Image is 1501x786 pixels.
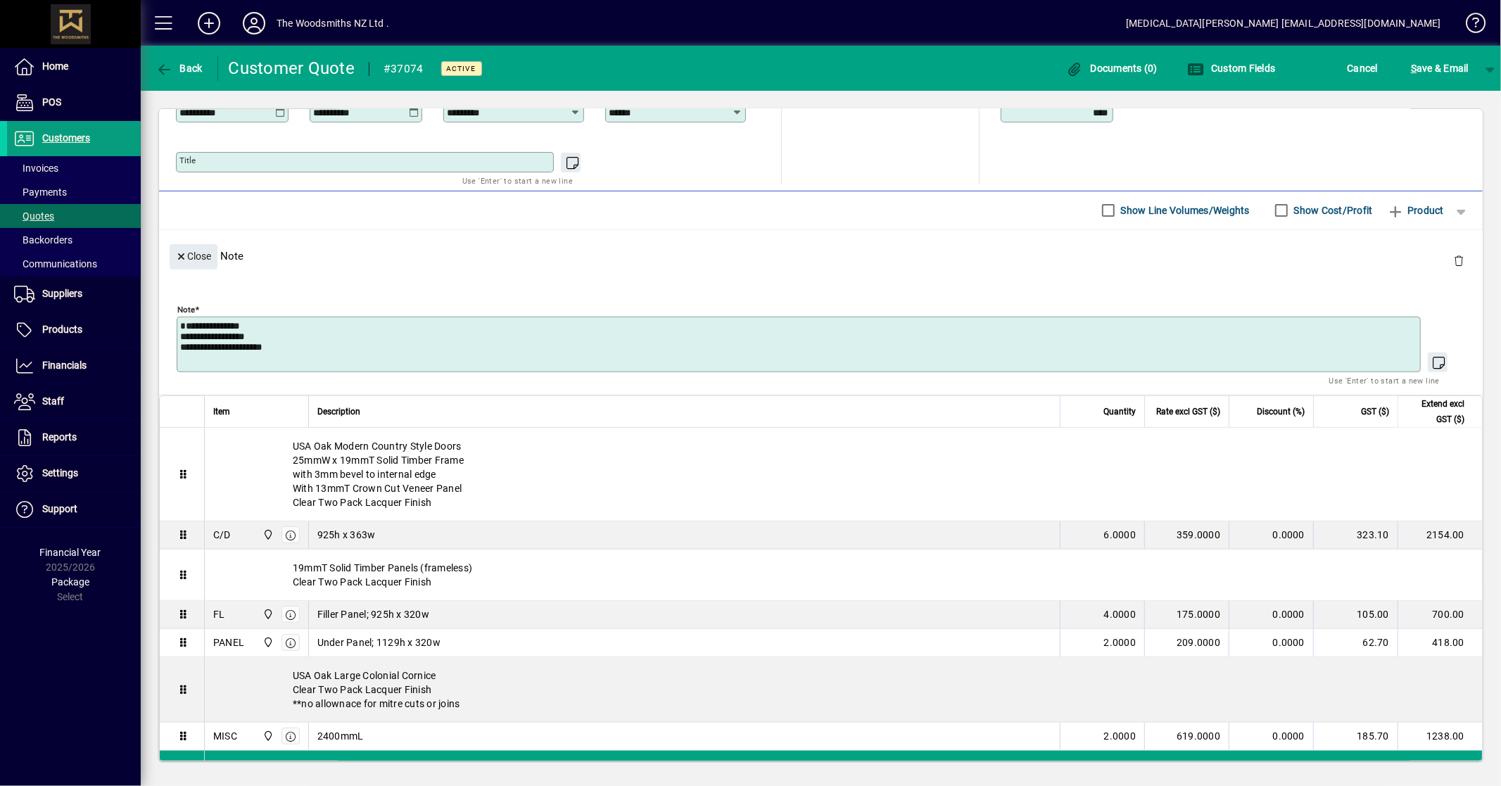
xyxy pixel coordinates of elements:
[1187,63,1276,74] span: Custom Fields
[1455,3,1483,49] a: Knowledge Base
[1442,244,1476,278] button: Delete
[42,467,78,478] span: Settings
[186,11,232,36] button: Add
[1104,729,1136,743] span: 2.0000
[1361,404,1389,419] span: GST ($)
[1126,12,1441,34] div: [MEDICAL_DATA][PERSON_NAME] [EMAIL_ADDRESS][DOMAIN_NAME]
[1398,723,1482,751] td: 1238.00
[447,64,476,73] span: Active
[205,550,1482,600] div: 19mmT Solid Timber Panels (frameless) Clear Two Pack Lacquer Finish
[42,431,77,443] span: Reports
[213,404,230,419] span: Item
[1313,521,1398,550] td: 323.10
[42,395,64,407] span: Staff
[141,56,218,81] app-page-header-button: Back
[7,420,141,455] a: Reports
[1153,607,1220,621] div: 175.0000
[1442,254,1476,267] app-page-header-button: Delete
[1348,57,1379,80] span: Cancel
[42,324,82,335] span: Products
[1407,396,1464,427] span: Extend excl GST ($)
[1313,723,1398,751] td: 185.70
[7,204,141,228] a: Quotes
[14,163,58,174] span: Invoices
[1229,723,1313,751] td: 0.0000
[14,186,67,198] span: Payments
[1104,528,1136,542] span: 6.0000
[7,228,141,252] a: Backorders
[317,404,360,419] span: Description
[7,252,141,276] a: Communications
[1398,521,1482,550] td: 2154.00
[1387,199,1444,222] span: Product
[42,132,90,144] span: Customers
[14,258,97,270] span: Communications
[1411,57,1469,80] span: ave & Email
[42,503,77,514] span: Support
[1153,635,1220,649] div: 209.0000
[384,58,424,80] div: #37074
[7,180,141,204] a: Payments
[1380,198,1451,223] button: Product
[166,249,221,262] app-page-header-button: Close
[205,657,1482,722] div: USA Oak Large Colonial Cornice Clear Two Pack Lacquer Finish **no allownace for mitre cuts or joins
[462,172,573,189] mat-hint: Use 'Enter' to start a new line
[1411,63,1417,74] span: S
[40,547,101,558] span: Financial Year
[7,49,141,84] a: Home
[7,348,141,384] a: Financials
[14,234,72,246] span: Backorders
[213,635,244,649] div: PANEL
[317,729,364,743] span: 2400mmL
[175,245,212,268] span: Close
[42,360,87,371] span: Financials
[277,12,389,34] div: The Woodsmiths NZ Ltd .
[317,607,429,621] span: Filler Panel; 925h x 320w
[42,288,82,299] span: Suppliers
[1066,63,1158,74] span: Documents (0)
[1229,521,1313,550] td: 0.0000
[42,96,61,108] span: POS
[1184,56,1279,81] button: Custom Fields
[1153,528,1220,542] div: 359.0000
[7,456,141,491] a: Settings
[152,56,206,81] button: Back
[259,635,275,650] span: The Woodsmiths
[1104,635,1136,649] span: 2.0000
[232,11,277,36] button: Profile
[1118,203,1250,217] label: Show Line Volumes/Weights
[1156,404,1220,419] span: Rate excl GST ($)
[317,528,376,542] span: 925h x 363w
[177,304,195,314] mat-label: Note
[213,528,231,542] div: C/D
[259,728,275,744] span: The Woodsmiths
[1398,629,1482,657] td: 418.00
[229,57,355,80] div: Customer Quote
[42,61,68,72] span: Home
[1291,203,1373,217] label: Show Cost/Profit
[213,607,225,621] div: FL
[259,607,275,622] span: The Woodsmiths
[1104,607,1136,621] span: 4.0000
[7,312,141,348] a: Products
[1398,601,1482,629] td: 700.00
[7,277,141,312] a: Suppliers
[7,156,141,180] a: Invoices
[7,85,141,120] a: POS
[1344,56,1382,81] button: Cancel
[7,492,141,527] a: Support
[1313,601,1398,629] td: 105.00
[1257,404,1305,419] span: Discount (%)
[159,230,1483,281] div: Note
[1153,729,1220,743] div: 619.0000
[213,729,237,743] div: MISC
[14,210,54,222] span: Quotes
[1229,601,1313,629] td: 0.0000
[205,428,1482,521] div: USA Oak Modern Country Style Doors 25mmW x 19mmT Solid Timber Frame with 3mm bevel to internal ed...
[156,63,203,74] span: Back
[259,527,275,543] span: The Woodsmiths
[317,635,441,649] span: Under Panel; 1129h x 320w
[170,244,217,270] button: Close
[179,156,196,165] mat-label: Title
[7,384,141,419] a: Staff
